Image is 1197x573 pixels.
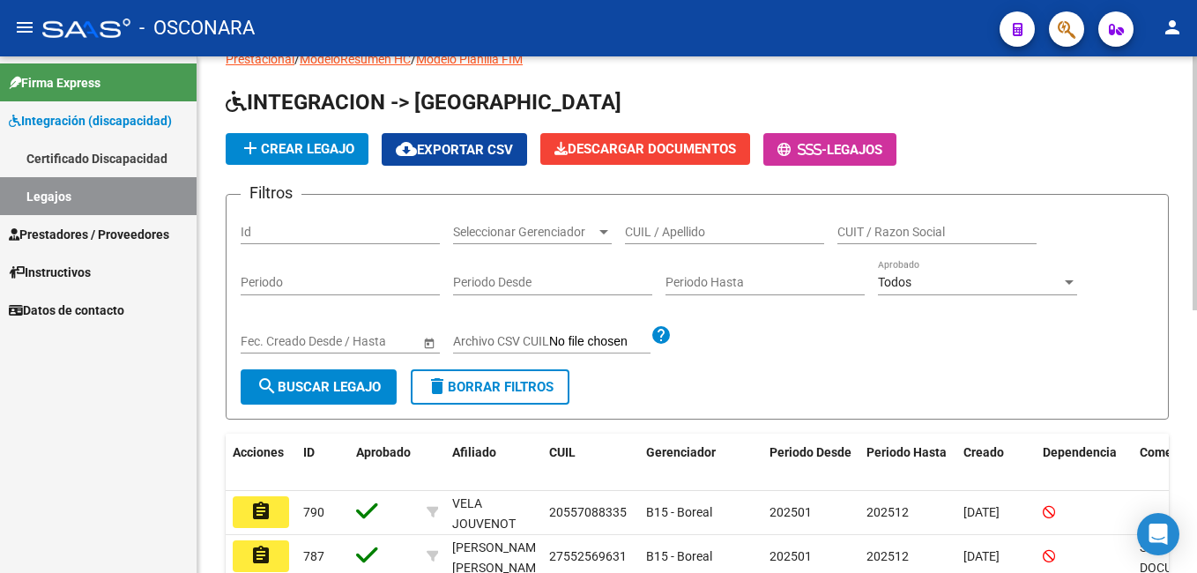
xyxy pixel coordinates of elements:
span: Legajos [827,142,882,158]
span: ID [303,445,315,459]
mat-icon: menu [14,17,35,38]
span: Prestadores / Proveedores [9,225,169,244]
span: Datos de contacto [9,301,124,320]
span: Gerenciador [646,445,716,459]
datatable-header-cell: Afiliado [445,434,542,492]
span: CUIL [549,445,576,459]
mat-icon: add [240,138,261,159]
span: Acciones [233,445,284,459]
input: End date [310,334,397,349]
span: Periodo Hasta [866,445,947,459]
span: INTEGRACION -> [GEOGRAPHIC_DATA] [226,90,621,115]
span: Archivo CSV CUIL [453,334,549,348]
span: Aprobado [356,445,411,459]
span: Todos [878,275,911,289]
span: Creado [963,445,1004,459]
span: Integración (discapacidad) [9,111,172,130]
mat-icon: search [256,376,278,397]
span: 20557088335 [549,505,627,519]
span: 202512 [866,505,909,519]
mat-icon: delete [427,376,448,397]
span: B15 - Boreal [646,505,712,519]
span: B15 - Boreal [646,549,712,563]
button: Exportar CSV [382,133,527,166]
datatable-header-cell: Gerenciador [639,434,762,492]
span: 202501 [769,505,812,519]
input: Start date [241,334,295,349]
h3: Filtros [241,181,301,205]
span: 202501 [769,549,812,563]
input: Archivo CSV CUIL [549,334,651,350]
span: [DATE] [963,505,1000,519]
span: Crear Legajo [240,141,354,157]
datatable-header-cell: Creado [956,434,1036,492]
span: Periodo Desde [769,445,851,459]
button: Borrar Filtros [411,369,569,405]
button: Crear Legajo [226,133,368,165]
span: Instructivos [9,263,91,282]
datatable-header-cell: Periodo Hasta [859,434,956,492]
datatable-header-cell: ID [296,434,349,492]
span: Descargar Documentos [554,141,736,157]
button: Descargar Documentos [540,133,750,165]
mat-icon: help [651,324,672,346]
span: Seleccionar Gerenciador [453,225,596,240]
span: Exportar CSV [396,142,513,158]
span: 790 [303,505,324,519]
span: - [777,142,827,158]
datatable-header-cell: Dependencia [1036,434,1133,492]
datatable-header-cell: Periodo Desde [762,434,859,492]
a: ModeloResumen HC [300,52,411,66]
mat-icon: person [1162,17,1183,38]
a: Modelo Planilla FIM [416,52,523,66]
span: Borrar Filtros [427,379,554,395]
span: Buscar Legajo [256,379,381,395]
button: -Legajos [763,133,896,166]
span: [DATE] [963,549,1000,563]
button: Open calendar [420,333,438,352]
div: Open Intercom Messenger [1137,513,1179,555]
span: Firma Express [9,73,100,93]
span: Afiliado [452,445,496,459]
mat-icon: assignment [250,545,271,566]
datatable-header-cell: Aprobado [349,434,420,492]
span: 27552569631 [549,549,627,563]
mat-icon: assignment [250,501,271,522]
div: VELA JOUVENOT [PERSON_NAME] [452,494,546,554]
button: Buscar Legajo [241,369,397,405]
span: - OSCONARA [139,9,255,48]
mat-icon: cloud_download [396,138,417,160]
span: Dependencia [1043,445,1117,459]
datatable-header-cell: Acciones [226,434,296,492]
span: 787 [303,549,324,563]
span: 202512 [866,549,909,563]
datatable-header-cell: CUIL [542,434,639,492]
